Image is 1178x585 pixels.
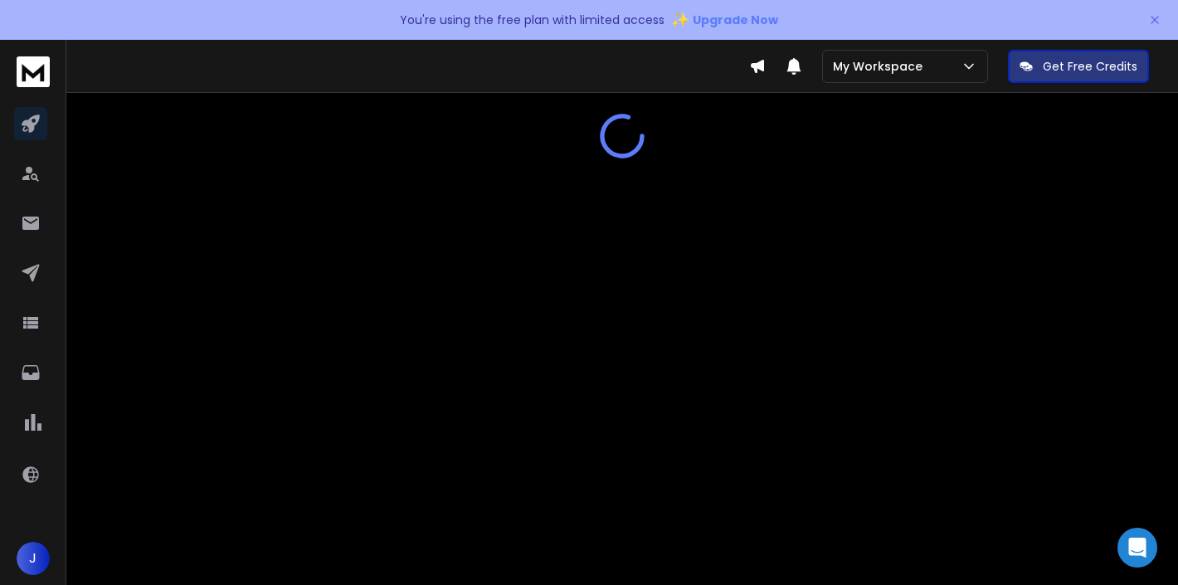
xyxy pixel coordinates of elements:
span: Upgrade Now [693,12,778,28]
img: logo [17,56,50,87]
p: You're using the free plan with limited access [400,12,664,28]
p: My Workspace [833,58,929,75]
button: Get Free Credits [1008,50,1149,83]
button: J [17,542,50,575]
span: ✨ [671,8,689,32]
button: ✨Upgrade Now [671,3,778,37]
p: Get Free Credits [1043,58,1137,75]
div: Open Intercom Messenger [1117,528,1157,568]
